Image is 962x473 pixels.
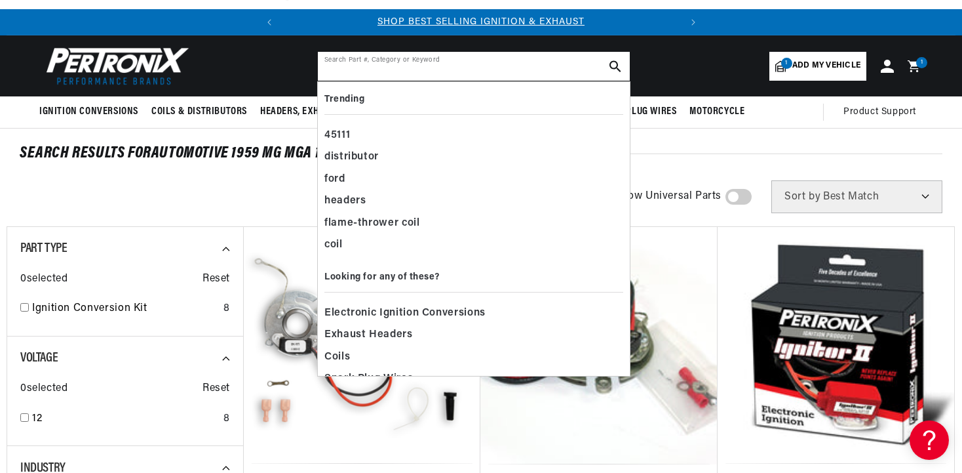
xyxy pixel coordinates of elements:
summary: Product Support [843,96,923,128]
span: Coils & Distributors [151,105,247,119]
div: Announcement [282,15,680,30]
span: 1 [921,57,923,68]
summary: Spark Plug Wires [590,96,683,127]
span: Spark Plug Wires [324,370,413,388]
b: Trending [324,94,364,104]
span: Product Support [843,105,916,119]
span: Electronic Ignition Conversions [324,304,486,323]
div: headers [324,190,623,213]
span: Spark Plug Wires [597,105,677,119]
div: coil [324,234,623,257]
b: Looking for any of these? [324,272,440,282]
span: 1 [781,58,792,69]
summary: Motorcycle [683,96,751,127]
button: Translation missing: en.sections.announcements.next_announcement [680,9,706,35]
a: Ignition Conversion Kit [32,300,218,318]
span: Exhaust Headers [324,326,413,344]
summary: Coils & Distributors [145,96,254,127]
span: Ignition Conversions [39,105,138,119]
select: Sort by [771,180,942,213]
button: search button [601,52,630,81]
button: Translation missing: en.sections.announcements.previous_announcement [256,9,282,35]
div: 8 [223,300,230,318]
span: Show Universal Parts [615,188,721,205]
div: 45111 [324,125,623,147]
div: flame-thrower coil [324,213,623,235]
div: 8 [223,411,230,428]
span: 0 selected [20,380,67,398]
span: Part Type [20,242,67,255]
a: SHOP BEST SELLING IGNITION & EXHAUST [377,17,585,27]
span: Coils [324,348,350,367]
span: 0 selected [20,271,67,288]
slideshow-component: Translation missing: en.sections.announcements.announcement_bar [7,9,955,35]
span: Add my vehicle [792,60,860,72]
span: Reset [202,380,230,398]
img: Pertronix [39,43,190,89]
span: Reset [202,271,230,288]
div: SEARCH RESULTS FOR Automotive 1959 MG MGA 1.6L [20,147,942,160]
summary: Ignition Conversions [39,96,145,127]
span: Sort by [784,192,820,202]
input: Search Part #, Category or Keyword [318,52,630,81]
span: Headers, Exhausts & Components [260,105,414,119]
a: 1Add my vehicle [769,52,866,81]
div: ford [324,169,623,191]
div: distributor [324,146,623,169]
span: Voltage [20,352,58,365]
div: 1 of 2 [282,15,680,30]
summary: Headers, Exhausts & Components [254,96,420,127]
span: Motorcycle [689,105,744,119]
a: 12 [32,411,218,428]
